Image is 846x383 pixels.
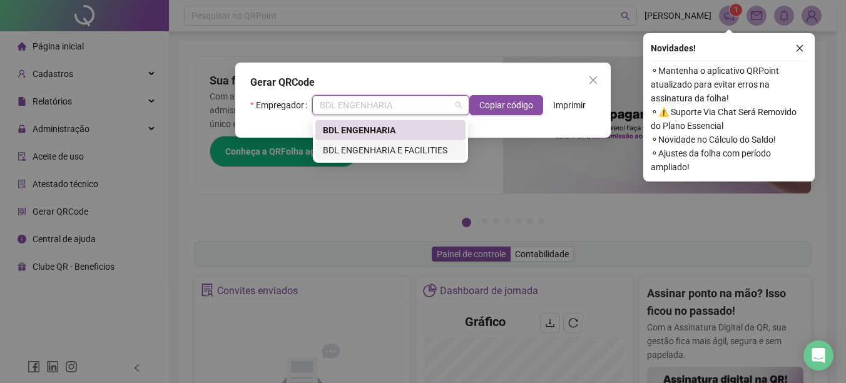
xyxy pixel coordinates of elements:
[543,95,596,115] button: Imprimir
[479,98,533,112] span: Copiar código
[315,140,466,160] div: BDL ENGENHARIA E FACILITIES
[651,64,807,105] span: ⚬ Mantenha o aplicativo QRPoint atualizado para evitar erros na assinatura da folha!
[250,95,312,115] label: Empregador
[250,75,596,90] div: Gerar QRCode
[588,75,598,85] span: close
[583,70,603,90] button: Close
[651,133,807,146] span: ⚬ Novidade no Cálculo do Saldo!
[323,143,458,157] div: BDL ENGENHARIA E FACILITIES
[320,96,462,115] span: BDL ENGENHARIA
[553,98,586,112] span: Imprimir
[795,44,804,53] span: close
[651,105,807,133] span: ⚬ ⚠️ Suporte Via Chat Será Removido do Plano Essencial
[315,120,466,140] div: BDL ENGENHARIA
[803,340,833,370] div: Open Intercom Messenger
[323,123,458,137] div: BDL ENGENHARIA
[651,146,807,174] span: ⚬ Ajustes da folha com período ampliado!
[469,95,543,115] button: Copiar código
[651,41,696,55] span: Novidades !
